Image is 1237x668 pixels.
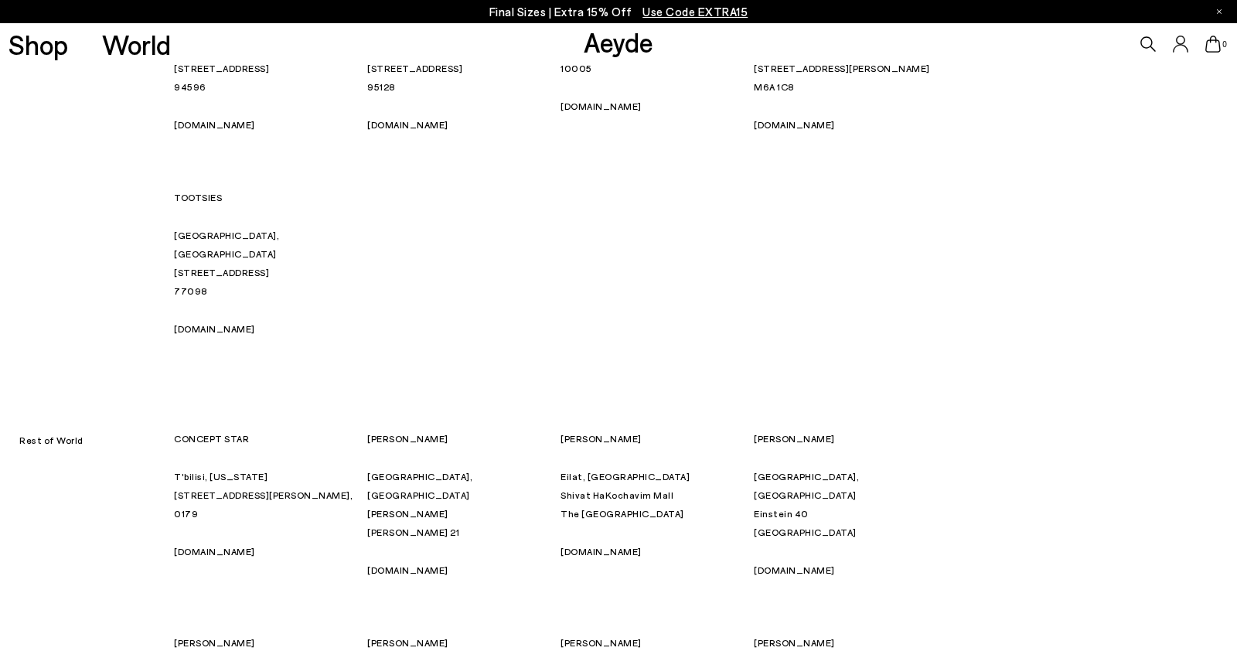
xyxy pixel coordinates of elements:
p: CONCEPT STAR [174,429,367,448]
p: [PERSON_NAME] [174,633,367,652]
p: [PERSON_NAME] [754,429,947,448]
a: [DOMAIN_NAME] [174,323,255,334]
p: Eilat, [GEOGRAPHIC_DATA] Shivat HaKochavim Mall The [GEOGRAPHIC_DATA] [561,467,754,523]
p: [PERSON_NAME] [754,633,947,652]
a: Shop [9,31,68,58]
a: World [102,31,171,58]
span: Navigate to /collections/ss25-final-sizes [642,5,748,19]
p: [PERSON_NAME] [561,429,754,448]
a: [DOMAIN_NAME] [754,564,835,575]
a: [DOMAIN_NAME] [561,101,642,111]
a: [DOMAIN_NAME] [367,564,448,575]
p: [GEOGRAPHIC_DATA], [GEOGRAPHIC_DATA] [PERSON_NAME] [PERSON_NAME] 21 [367,467,561,541]
p: T'bilisi, [US_STATE] [STREET_ADDRESS][PERSON_NAME], 0179 [174,467,367,523]
p: [PERSON_NAME] [367,429,561,448]
p: TOOTSIES [174,188,367,206]
a: [DOMAIN_NAME] [561,546,642,557]
p: [PERSON_NAME] [367,633,561,652]
p: Final Sizes | Extra 15% Off [489,2,748,22]
p: [GEOGRAPHIC_DATA], [GEOGRAPHIC_DATA] Einstein 40 [GEOGRAPHIC_DATA] [754,467,947,541]
a: Aeyde [584,26,653,58]
p: [PERSON_NAME] [561,633,754,652]
p: [GEOGRAPHIC_DATA], [GEOGRAPHIC_DATA] [STREET_ADDRESS] 77098 [174,226,367,300]
a: 0 [1205,36,1221,53]
a: [DOMAIN_NAME] [174,119,255,130]
span: 0 [1221,40,1228,49]
a: [DOMAIN_NAME] [367,119,448,130]
a: [DOMAIN_NAME] [754,119,835,130]
a: [DOMAIN_NAME] [174,546,255,557]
